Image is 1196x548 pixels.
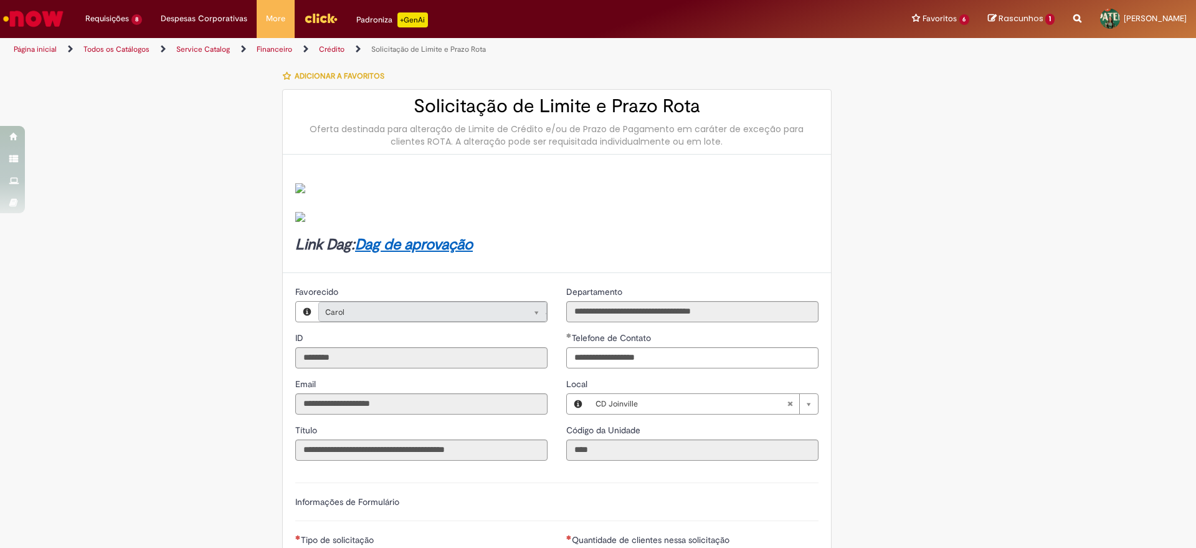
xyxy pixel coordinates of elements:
img: click_logo_yellow_360x200.png [304,9,338,27]
span: Obrigatório Preenchido [566,333,572,338]
span: Rascunhos [999,12,1043,24]
a: Dag de aprovação [355,235,473,254]
span: Requisições [85,12,129,25]
label: Somente leitura - Email [295,378,318,390]
button: Adicionar a Favoritos [282,63,391,89]
span: 8 [131,14,142,25]
label: Somente leitura - Título [295,424,320,436]
span: 1 [1045,14,1055,25]
a: Crédito [319,44,344,54]
img: ServiceNow [1,6,65,31]
label: Somente leitura - ID [295,332,306,344]
span: Somente leitura - Favorecido [295,286,341,297]
h2: Solicitação de Limite e Prazo Rota [295,96,819,117]
a: Todos os Catálogos [83,44,149,54]
img: sys_attachment.do [295,183,305,193]
span: Somente leitura - ID [295,332,306,344]
a: CarolLimpar campo Favorecido [318,302,547,322]
input: Código da Unidade [566,440,819,461]
span: Carol [325,302,515,322]
p: +GenAi [397,12,428,27]
img: sys_attachment.do [295,212,305,222]
strong: Link Dag: [295,235,473,254]
div: Padroniza [356,12,428,27]
input: Departamento [566,301,819,322]
a: Service Catalog [176,44,230,54]
a: Solicitação de Limite e Prazo Rota [371,44,486,54]
label: Somente leitura - Departamento [566,286,625,298]
button: Favorecido, Visualizar este registro Carol [296,302,318,322]
label: Informações de Formulário [295,496,399,507]
span: Quantidade de clientes nessa solicitação [572,534,732,546]
button: Local, Visualizar este registro CD Joinville [567,394,589,414]
label: Somente leitura - Código da Unidade [566,424,643,436]
span: [PERSON_NAME] [1124,13,1187,24]
span: Favoritos [923,12,957,25]
abbr: Limpar campo Local [781,394,799,414]
span: More [266,12,285,25]
span: Somente leitura - Departamento [566,286,625,297]
input: Telefone de Contato [566,347,819,368]
div: Oferta destinada para alteração de Limite de Crédito e/ou de Prazo de Pagamento em caráter de exc... [295,123,819,148]
span: Somente leitura - Email [295,378,318,390]
a: Rascunhos [988,13,1055,25]
span: CD Joinville [596,394,787,414]
ul: Trilhas de página [9,38,788,61]
span: Despesas Corporativas [161,12,247,25]
a: Página inicial [14,44,57,54]
span: Necessários [295,535,301,540]
span: Tipo de solicitação [301,534,376,546]
input: Título [295,440,548,461]
a: CD JoinvilleLimpar campo Local [589,394,818,414]
input: Email [295,393,548,415]
span: 6 [959,14,970,25]
span: Telefone de Contato [572,332,653,344]
span: Necessários [566,535,572,540]
span: Adicionar a Favoritos [295,71,384,81]
input: ID [295,347,548,368]
span: Local [566,378,590,390]
a: Financeiro [257,44,292,54]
